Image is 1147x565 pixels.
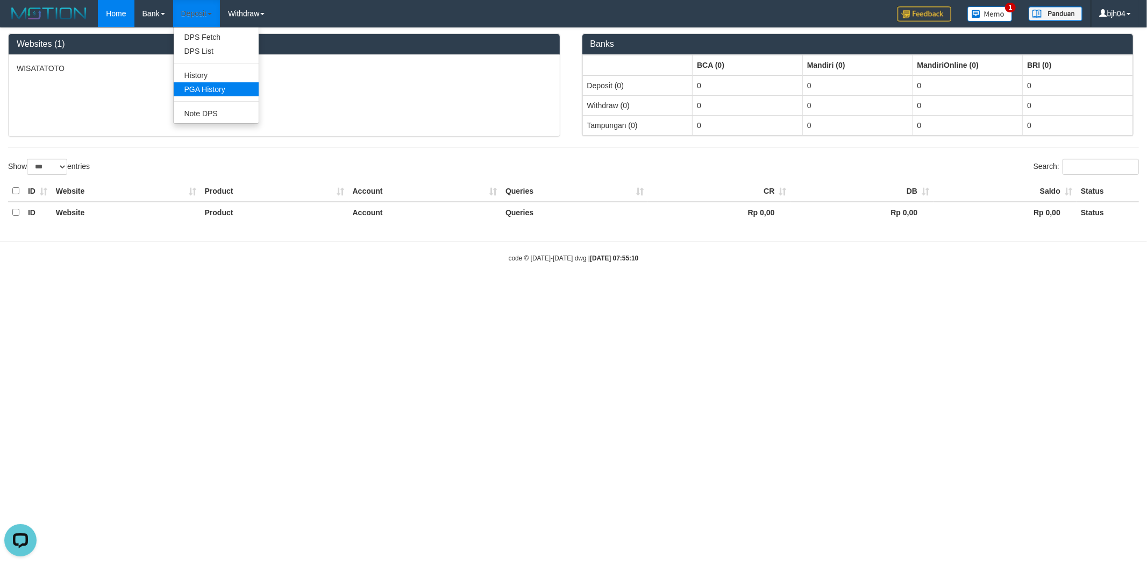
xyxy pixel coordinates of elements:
a: PGA History [174,82,259,96]
th: Product [201,181,348,202]
th: Website [52,181,201,202]
img: Button%20Memo.svg [967,6,1013,22]
th: Group: activate to sort column ascending [913,55,1023,75]
td: 0 [802,75,913,96]
button: Open LiveChat chat widget [4,4,37,37]
th: Status [1077,181,1139,202]
th: DB [791,181,934,202]
select: Showentries [27,159,67,175]
th: Rp 0,00 [648,202,791,223]
td: 0 [913,95,1023,115]
td: 0 [913,75,1023,96]
td: 0 [1023,95,1133,115]
th: CR [648,181,791,202]
th: ID [24,181,52,202]
strong: [DATE] 07:55:10 [590,255,638,262]
h3: Banks [590,39,1125,49]
th: Group: activate to sort column ascending [802,55,913,75]
label: Show entries [8,159,90,175]
th: Website [52,202,201,223]
td: 0 [802,95,913,115]
p: WISATATOTO [17,63,552,74]
th: Rp 0,00 [791,202,934,223]
td: 0 [802,115,913,135]
th: Saldo [934,181,1077,202]
td: 0 [693,75,803,96]
a: Note DPS [174,107,259,121]
label: Search: [1034,159,1139,175]
td: 0 [913,115,1023,135]
td: Withdraw (0) [582,95,693,115]
img: Feedback.jpg [897,6,951,22]
a: DPS List [174,44,259,58]
td: 0 [1023,75,1133,96]
td: Tampungan (0) [582,115,693,135]
a: DPS Fetch [174,30,259,44]
th: Group: activate to sort column ascending [693,55,803,75]
span: 1 [1005,3,1016,12]
th: Rp 0,00 [934,202,1077,223]
th: Queries [501,181,648,202]
th: Account [348,181,501,202]
small: code © [DATE]-[DATE] dwg | [509,255,639,262]
img: MOTION_logo.png [8,5,90,22]
th: Product [201,202,348,223]
td: 0 [1023,115,1133,135]
th: Account [348,202,501,223]
th: Group: activate to sort column ascending [1023,55,1133,75]
td: 0 [693,115,803,135]
th: Group: activate to sort column ascending [582,55,693,75]
th: Status [1077,202,1139,223]
td: 0 [693,95,803,115]
td: Deposit (0) [582,75,693,96]
img: panduan.png [1029,6,1082,21]
input: Search: [1063,159,1139,175]
a: History [174,68,259,82]
th: Queries [501,202,648,223]
th: ID [24,202,52,223]
h3: Websites (1) [17,39,552,49]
